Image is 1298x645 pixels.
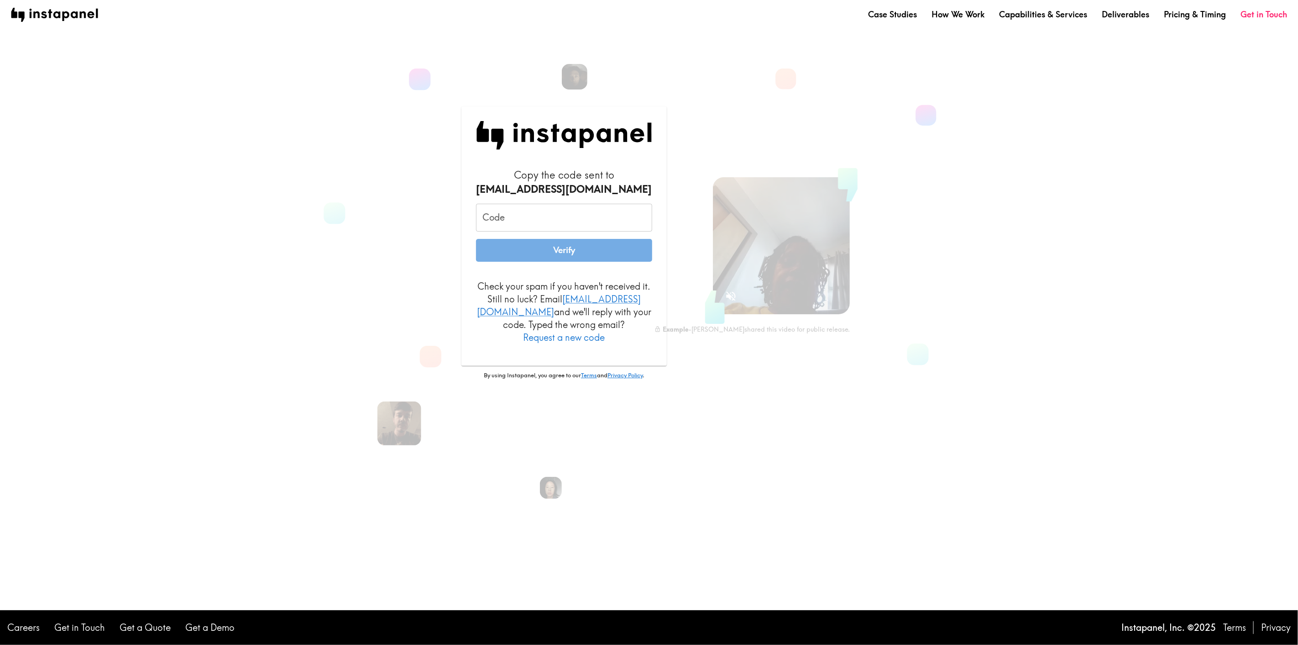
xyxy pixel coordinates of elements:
input: xxx_xxx_xxx [476,204,652,232]
h6: Copy the code sent to [476,168,652,196]
img: Cory [562,64,587,90]
button: Verify [476,239,652,262]
a: Terms [581,371,597,379]
a: Careers [7,621,40,634]
img: Spencer [377,402,421,445]
div: - [PERSON_NAME] shared this video for public release. [654,325,850,333]
a: Pricing & Timing [1164,9,1226,20]
button: Sound is off [721,286,741,306]
p: Instapanel, Inc. © 2025 [1121,621,1216,634]
a: [EMAIL_ADDRESS][DOMAIN_NAME] [477,293,641,317]
p: By using Instapanel, you agree to our and . [461,371,667,380]
button: Request a new code [523,331,605,344]
p: Check your spam if you haven't received it. Still no luck? Email and we'll reply with your code. ... [476,280,652,344]
a: Privacy [1261,621,1291,634]
a: Capabilities & Services [999,9,1087,20]
a: Deliverables [1102,9,1149,20]
img: Rennie [540,477,562,499]
img: instapanel [11,8,98,22]
a: Get a Quote [120,621,171,634]
a: Case Studies [868,9,917,20]
a: How We Work [932,9,984,20]
a: Get a Demo [185,621,235,634]
a: Privacy Policy [607,371,643,379]
div: [EMAIL_ADDRESS][DOMAIN_NAME] [476,182,652,196]
b: Example [663,325,688,333]
img: Instapanel [476,121,652,150]
a: Get in Touch [1240,9,1287,20]
a: Get in Touch [54,621,105,634]
a: Terms [1223,621,1246,634]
